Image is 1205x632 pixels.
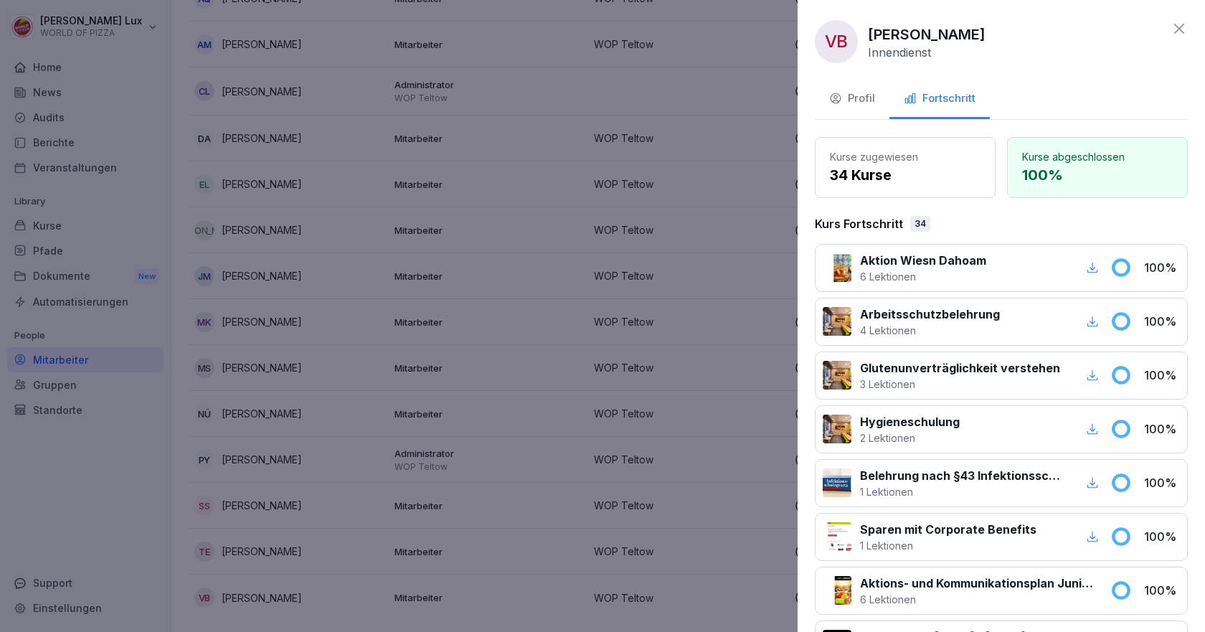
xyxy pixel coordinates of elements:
[860,538,1036,553] p: 1 Lektionen
[860,430,960,445] p: 2 Lektionen
[860,413,960,430] p: Hygieneschulung
[815,215,903,232] p: Kurs Fortschritt
[815,80,889,119] button: Profil
[860,521,1036,538] p: Sparen mit Corporate Benefits
[868,24,986,45] p: [PERSON_NAME]
[860,306,1000,323] p: Arbeitsschutzbelehrung
[1022,149,1173,164] p: Kurse abgeschlossen
[1144,582,1180,599] p: 100 %
[910,216,930,232] div: 34
[1144,313,1180,330] p: 100 %
[889,80,990,119] button: Fortschritt
[1144,259,1180,276] p: 100 %
[860,377,1060,392] p: 3 Lektionen
[860,467,1066,484] p: Belehrung nach §43 Infektionsschutzgesetz
[860,592,1093,607] p: 6 Lektionen
[830,149,980,164] p: Kurse zugewiesen
[815,20,858,63] div: VB
[1144,367,1180,384] p: 100 %
[860,269,986,284] p: 6 Lektionen
[1144,528,1180,545] p: 100 %
[1144,420,1180,438] p: 100 %
[829,90,875,107] div: Profil
[860,359,1060,377] p: Glutenunverträglichkeit verstehen
[830,164,980,186] p: 34 Kurse
[1144,474,1180,491] p: 100 %
[860,252,986,269] p: Aktion Wiesn Dahoam
[1022,164,1173,186] p: 100 %
[860,575,1093,592] p: Aktions- und Kommunikationsplan Juni bis August
[868,45,931,60] p: Innendienst
[860,323,1000,338] p: 4 Lektionen
[860,484,1066,499] p: 1 Lektionen
[904,90,975,107] div: Fortschritt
